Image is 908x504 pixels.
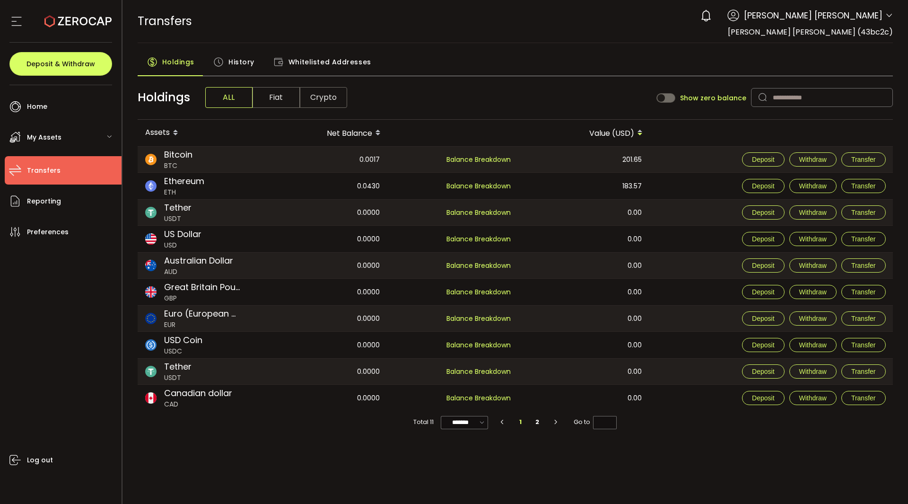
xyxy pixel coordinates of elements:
span: BTC [164,161,192,171]
button: Withdraw [789,179,837,193]
span: Transfer [851,394,876,402]
button: Deposit [742,391,784,405]
span: Balance Breakdown [446,287,511,298]
span: Total 11 [413,416,434,429]
button: Transfer [841,152,886,167]
span: ETH [164,187,204,197]
span: Deposit [752,156,774,163]
span: AUD [164,267,233,277]
button: Deposit [742,152,784,167]
div: 0.00 [519,359,649,384]
button: Deposit [742,338,784,352]
button: Deposit [742,258,784,273]
div: 0.0000 [257,332,387,358]
span: History [228,53,254,71]
div: 183.57 [519,173,649,199]
span: USDT [164,214,192,224]
button: Transfer [841,232,886,246]
span: Whitelisted Addresses [288,53,371,71]
button: Deposit [742,232,784,246]
span: Deposit & Withdraw [26,61,95,67]
div: 201.65 [519,147,649,172]
span: Withdraw [799,156,827,163]
button: Deposit [742,285,784,299]
button: Deposit & Withdraw [9,52,112,76]
span: Ethereum [164,175,204,187]
span: Deposit [752,182,774,190]
div: 0.0017 [257,147,387,172]
span: Transfer [851,288,876,296]
button: Withdraw [789,258,837,273]
span: Balance Breakdown [446,260,511,271]
div: 0.00 [519,306,649,331]
span: Bitcoin [164,148,192,161]
div: Net Balance [257,125,388,141]
span: Balance Breakdown [446,234,511,245]
span: Transfer [851,315,876,322]
img: usd_portfolio.svg [145,233,157,245]
button: Transfer [841,391,886,405]
div: 0.0000 [257,253,387,278]
span: Balance Breakdown [446,393,511,404]
div: 0.00 [519,253,649,278]
span: Deposit [752,394,774,402]
span: Withdraw [799,394,827,402]
div: 0.00 [519,332,649,358]
span: [PERSON_NAME] [PERSON_NAME] (43bc2c) [728,27,893,37]
span: Deposit [752,262,774,269]
button: Transfer [841,179,886,193]
img: btc_portfolio.svg [145,154,157,165]
button: Transfer [841,205,886,220]
span: Holdings [162,53,194,71]
img: cad_portfolio.svg [145,392,157,404]
button: Transfer [841,311,886,326]
span: Balance Breakdown [446,366,511,377]
img: usdt_portfolio.svg [145,207,157,218]
div: 0.00 [519,200,649,225]
span: Holdings [138,88,190,106]
span: Transfer [851,235,876,243]
img: aud_portfolio.svg [145,260,157,271]
span: Withdraw [799,235,827,243]
span: Deposit [752,315,774,322]
span: Transfer [851,209,876,216]
span: Withdraw [799,315,827,322]
span: Deposit [752,368,774,375]
button: Withdraw [789,338,837,352]
div: 0.0000 [257,226,387,252]
span: Transfer [851,182,876,190]
span: Deposit [752,209,774,216]
span: Canadian dollar [164,387,232,399]
button: Withdraw [789,391,837,405]
button: Withdraw [789,285,837,299]
div: 0.00 [519,226,649,252]
button: Transfer [841,285,886,299]
div: 0.0430 [257,173,387,199]
div: Value (USD) [519,125,650,141]
span: Show zero balance [680,95,746,101]
span: Deposit [752,341,774,349]
button: Withdraw [789,205,837,220]
span: Transfer [851,262,876,269]
button: Deposit [742,364,784,379]
button: Transfer [841,258,886,273]
span: Fiat [253,87,300,108]
span: USD [164,240,201,250]
span: USD Coin [164,334,202,346]
span: Balance Breakdown [446,340,511,351]
div: Assets [138,125,257,141]
iframe: Chat Widget [861,459,908,504]
img: eth_portfolio.svg [145,180,157,192]
div: 0.0000 [257,200,387,225]
span: Great Britain Pound [164,281,241,293]
div: 0.00 [519,385,649,411]
button: Withdraw [789,364,837,379]
div: 0.0000 [257,385,387,411]
span: Euro (European Monetary Unit) [164,307,241,320]
span: Withdraw [799,341,827,349]
span: Transfer [851,368,876,375]
span: Preferences [27,225,69,239]
img: usdt_portfolio.svg [145,366,157,377]
img: usdc_portfolio.svg [145,339,157,351]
